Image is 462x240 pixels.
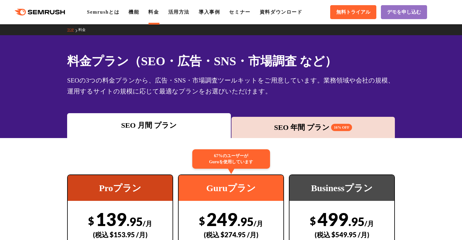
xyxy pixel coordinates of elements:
[234,122,392,133] div: SEO 年間 プラン
[148,9,159,15] a: 料金
[67,52,395,70] h1: 料金プラン（SEO・広告・SNS・市場調査 など）
[331,124,352,131] span: 16% OFF
[168,9,190,15] a: 活用方法
[199,9,220,15] a: 導入事例
[67,75,395,97] div: SEOの3つの料金プランから、広告・SNS・市場調査ツールキットをご用意しています。業務領域や会社の規模、運用するサイトの規模に応じて最適なプランをお選びいただけます。
[88,215,94,227] span: $
[68,175,173,201] div: Proプラン
[254,219,263,228] span: /月
[310,215,316,227] span: $
[127,215,143,228] span: .95
[260,9,303,15] a: 資料ダウンロード
[70,120,228,131] div: SEO 月間 プラン
[199,215,205,227] span: $
[87,9,119,15] a: Semrushとは
[387,9,421,15] span: デモを申し込む
[238,215,254,228] span: .95
[229,9,250,15] a: セミナー
[364,219,374,228] span: /月
[67,28,78,32] a: TOP
[128,9,139,15] a: 機能
[289,175,394,201] div: Businessプラン
[179,175,283,201] div: Guruプラン
[336,9,370,15] span: 無料トライアル
[381,5,427,19] a: デモを申し込む
[348,215,364,228] span: .95
[192,149,270,169] div: 67%のユーザーが Guruを使用しています
[330,5,376,19] a: 無料トライアル
[78,28,90,32] a: 料金
[143,219,152,228] span: /月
